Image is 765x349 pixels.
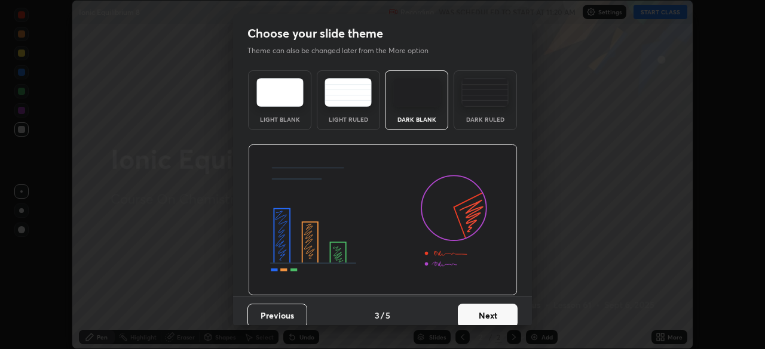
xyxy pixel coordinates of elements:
h2: Choose your slide theme [247,26,383,41]
h4: 5 [385,309,390,322]
div: Dark Blank [393,116,440,122]
button: Next [458,304,518,328]
img: darkRuledTheme.de295e13.svg [461,78,509,107]
img: darkTheme.f0cc69e5.svg [393,78,440,107]
img: lightRuledTheme.5fabf969.svg [325,78,372,107]
h4: 3 [375,309,380,322]
p: Theme can also be changed later from the More option [247,45,441,56]
img: darkThemeBanner.d06ce4a2.svg [248,144,518,296]
img: lightTheme.e5ed3b09.svg [256,78,304,107]
div: Dark Ruled [461,116,509,122]
div: Light Ruled [325,116,372,122]
button: Previous [247,304,307,328]
div: Light Blank [256,116,304,122]
h4: / [381,309,384,322]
